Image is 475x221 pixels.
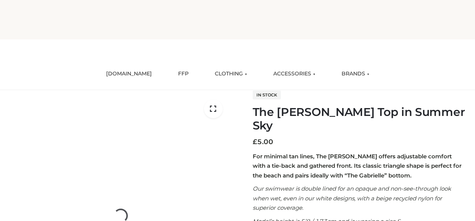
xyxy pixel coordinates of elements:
a: [DOMAIN_NAME] [100,66,157,82]
h1: The [PERSON_NAME] Top in Summer Sky [253,105,466,132]
span: £ [253,138,257,146]
em: Our swimwear is double lined for an opaque and non-see-through look when wet, even in our white d... [253,185,451,211]
a: ACCESSORIES [268,66,321,82]
a: CLOTHING [209,66,253,82]
a: FFP [172,66,194,82]
strong: For minimal tan lines, The [PERSON_NAME] offers adjustable comfort with a tie-back and gathered f... [253,153,462,179]
span: In stock [253,90,281,99]
bdi: 5.00 [253,138,273,146]
a: BRANDS [336,66,375,82]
